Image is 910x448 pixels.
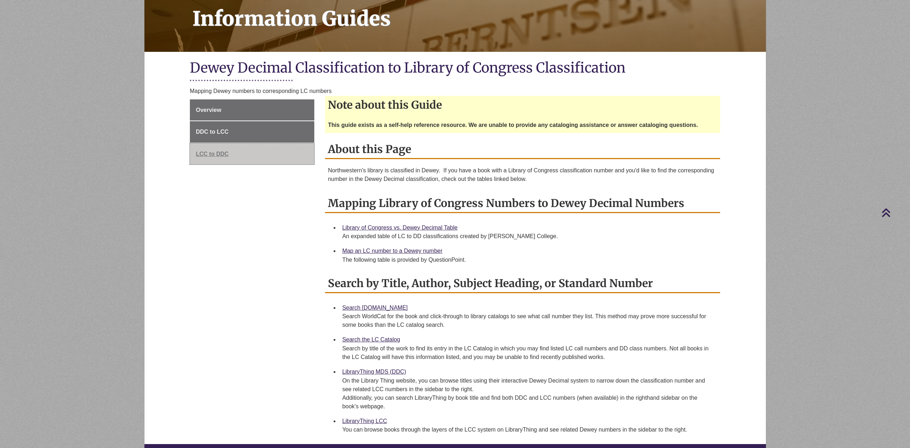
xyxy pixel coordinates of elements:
[190,99,314,165] div: Guide Page Menu
[342,418,387,424] a: LibraryThing LCC
[196,151,229,157] span: LCC to DDC
[190,121,314,143] a: DDC to LCC
[196,129,229,135] span: DDC to LCC
[342,336,400,343] a: Search the LC Catalog
[328,122,698,128] strong: This guide exists as a self-help reference resource. We are unable to provide any cataloging assi...
[190,99,314,121] a: Overview
[190,143,314,165] a: LCC to DDC
[342,232,714,241] div: An expanded table of LC to DD classifications created by [PERSON_NAME] College.
[325,274,720,293] h2: Search by Title, Author, Subject Heading, or Standard Number
[342,425,714,434] div: You can browse books through the layers of the LCC system on LibraryThing and see related Dewey n...
[328,166,717,183] p: Northwestern's library is classified in Dewey. If you have a book with a Library of Congress clas...
[342,376,714,411] div: On the Library Thing website, you can browse titles using their interactive Dewey Decimal system ...
[342,369,406,375] a: LibraryThing MDS (DDC)
[196,107,221,113] span: Overview
[342,305,408,311] a: Search [DOMAIN_NAME]
[190,59,720,78] h1: Dewey Decimal Classification to Library of Congress Classification
[342,256,714,264] div: The following table is provided by QuestionPoint.
[190,88,332,94] span: Mapping Dewey numbers to corresponding LC numbers
[342,248,442,254] a: Map an LC number to a Dewey number
[325,96,720,114] h2: Note about this Guide
[325,194,720,213] h2: Mapping Library of Congress Numbers to Dewey Decimal Numbers
[342,344,714,361] div: Search by title of the work to find its entry in the LC Catalog in which you may find listed LC c...
[325,140,720,159] h2: About this Page
[342,225,458,231] a: Library of Congress vs. Dewey Decimal Table
[881,208,908,217] a: Back to Top
[342,312,714,329] div: Search WorldCat for the book and click-through to library catalogs to see what call number they l...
